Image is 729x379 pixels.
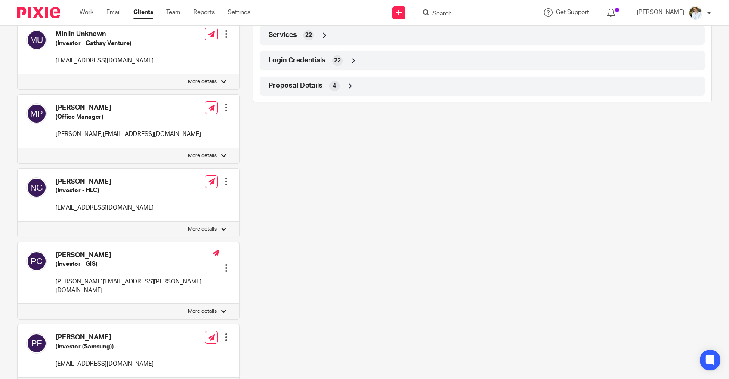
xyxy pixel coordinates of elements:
[56,360,154,368] p: [EMAIL_ADDRESS][DOMAIN_NAME]
[269,31,297,40] span: Services
[26,333,47,354] img: svg%3E
[56,333,154,342] h4: [PERSON_NAME]
[56,30,154,39] h4: Minlin Unknown
[56,342,154,351] h5: (Investor (Samsung))
[26,177,47,198] img: svg%3E
[432,10,509,18] input: Search
[133,8,153,17] a: Clients
[26,251,47,271] img: svg%3E
[193,8,215,17] a: Reports
[56,177,154,186] h4: [PERSON_NAME]
[56,39,154,48] h5: (Investor - Cathay Venture)
[56,203,154,212] p: [EMAIL_ADDRESS][DOMAIN_NAME]
[269,56,326,65] span: Login Credentials
[269,81,323,90] span: Proposal Details
[17,7,60,18] img: Pixie
[56,113,201,121] h5: (Office Manager)
[80,8,93,17] a: Work
[106,8,120,17] a: Email
[56,277,210,295] p: [PERSON_NAME][EMAIL_ADDRESS][PERSON_NAME][DOMAIN_NAME]
[689,6,702,20] img: sarah-royle.jpg
[56,56,154,65] p: [EMAIL_ADDRESS][DOMAIN_NAME]
[333,82,336,90] span: 4
[334,56,341,65] span: 22
[56,251,210,260] h4: [PERSON_NAME]
[26,30,47,50] img: svg%3E
[228,8,250,17] a: Settings
[188,308,217,315] p: More details
[56,260,210,268] h5: (Investor - GIS)
[188,226,217,233] p: More details
[166,8,180,17] a: Team
[26,103,47,124] img: svg%3E
[637,8,684,17] p: [PERSON_NAME]
[188,152,217,159] p: More details
[56,130,201,139] p: [PERSON_NAME][EMAIL_ADDRESS][DOMAIN_NAME]
[188,78,217,85] p: More details
[556,9,589,15] span: Get Support
[56,186,154,195] h5: (Investor - HLC)
[305,31,312,40] span: 22
[56,103,201,112] h4: [PERSON_NAME]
